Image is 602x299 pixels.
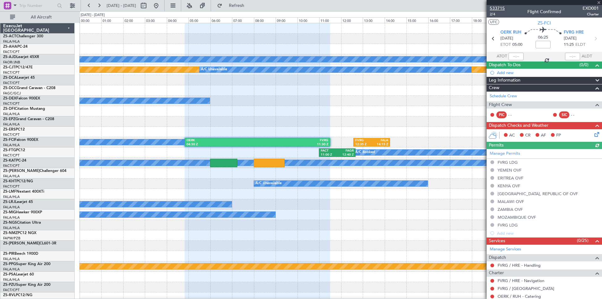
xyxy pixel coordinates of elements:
[372,142,388,147] div: 14:15 Z
[355,142,372,147] div: 12:35 Z
[355,148,375,157] div: A/C Booked
[3,200,33,204] a: ZS-LRJLearjet 45
[201,65,227,74] div: A/C Unavailable
[3,283,50,287] a: ZS-PZUSuper King Air 200
[3,117,15,121] span: ZS-EPZ
[559,111,569,118] div: SIC
[489,122,548,129] span: Dispatch Checks and Weather
[3,128,16,131] span: ZS-ERS
[145,17,166,23] div: 03:00
[538,20,551,26] span: ZS-FCI
[3,35,16,38] span: ZS-ACT
[500,29,521,36] span: OERK RUH
[556,132,561,139] span: FP
[101,17,123,23] div: 01:00
[3,184,19,189] a: FACT/CPT
[3,35,43,38] a: ZS-ACTChallenger 300
[489,238,505,245] span: Services
[582,53,592,60] span: ALDT
[3,66,33,69] a: ZS-CJTPC12/47E
[3,76,17,80] span: ZS-DCA
[214,1,252,11] button: Refresh
[3,211,16,214] span: ZS-MIG
[3,205,20,210] a: FALA/HLA
[3,60,20,65] a: FAOR/JNB
[489,254,506,261] span: Dispatch
[583,12,599,17] span: Charter
[3,117,54,121] a: ZS-EPZGrand Caravan - C208
[80,17,101,23] div: 00:00
[3,70,19,75] a: FACT/CPT
[564,35,577,42] span: [DATE]
[187,142,257,147] div: 04:50 Z
[489,101,512,109] span: Flight Crew
[3,39,20,44] a: FALA/HLA
[7,12,68,22] button: All Aircraft
[3,148,16,152] span: ZS-FTG
[107,3,136,8] span: [DATE] - [DATE]
[3,101,19,106] a: FACT/CPT
[3,107,15,111] span: ZS-DFI
[564,29,584,36] span: FVRG HRE
[3,159,26,163] a: ZS-KATPC-24
[500,35,513,42] span: [DATE]
[3,128,25,131] a: ZS-ERSPC12
[3,122,20,127] a: FALA/HLA
[3,179,33,183] a: ZS-KHTPC12/NG
[525,132,531,139] span: CR
[257,142,328,147] div: 11:30 Z
[490,246,521,253] a: Manage Services
[298,17,319,23] div: 10:00
[16,15,66,19] span: All Aircraft
[3,293,32,297] a: ZS-RVLPC12/NG
[3,138,38,142] a: ZS-FCIFalcon 900EX
[497,70,599,75] div: Add new
[187,138,257,143] div: OERK
[512,42,522,48] span: 05:00
[406,17,428,23] div: 15:00
[3,153,19,158] a: FACT/CPT
[3,174,20,179] a: FALA/HLA
[489,270,504,277] span: Charter
[3,242,40,245] span: ZS-[PERSON_NAME]
[3,236,20,241] a: FAPM/PZB
[527,8,561,15] div: Flight Confirmed
[3,45,28,49] a: ZS-AHAPC-24
[341,17,363,23] div: 12:00
[256,179,282,188] div: A/C Unavailable
[232,17,254,23] div: 07:00
[489,84,499,92] span: Crew
[3,91,21,96] a: FAGC/GCJ
[363,17,384,23] div: 13:00
[3,132,19,137] a: FACT/CPT
[3,159,16,163] span: ZS-KAT
[3,50,19,54] a: FACT/CPT
[321,149,337,153] div: FACT
[3,242,56,245] a: ZS-[PERSON_NAME]CL601-3R
[3,273,16,276] span: ZS-PSA
[3,86,55,90] a: ZS-DCCGrand Caravan - C208
[577,237,589,244] span: (0/25)
[3,66,15,69] span: ZS-CJT
[385,17,406,23] div: 14:00
[3,81,19,85] a: FACT/CPT
[489,61,520,69] span: Dispatch To-Dos
[3,112,20,116] a: FALA/HLA
[3,267,20,272] a: FALA/HLA
[3,252,38,256] a: ZS-PIRBeech 1900D
[3,226,20,230] a: FALA/HLA
[3,211,42,214] a: ZS-MIGHawker 900XP
[498,278,544,283] a: FVRG / HRE - Navigation
[337,149,353,153] div: FAGR
[571,112,585,118] div: - -
[575,42,585,48] span: ELDT
[497,53,507,60] span: ATOT
[3,221,41,225] a: ZS-NGSCitation Ultra
[496,111,507,118] div: PIC
[3,169,66,173] a: ZS-[PERSON_NAME]Challenger 604
[337,153,353,157] div: 12:40 Z
[3,215,20,220] a: FALA/HLA
[3,179,16,183] span: ZS-KHT
[321,153,337,157] div: 11:00 Z
[210,17,232,23] div: 06:00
